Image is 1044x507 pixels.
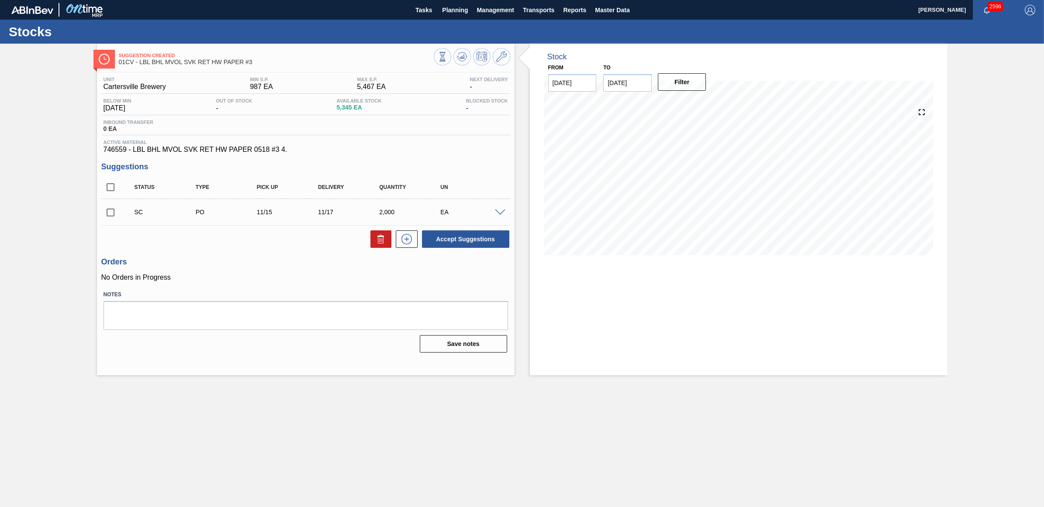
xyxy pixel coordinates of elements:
[255,184,324,190] div: Pick up
[104,83,166,91] span: Cartersville Brewery
[104,77,166,82] span: Unit
[442,5,468,15] span: Planning
[467,77,510,91] div: -
[101,274,510,281] p: No Orders in Progress
[658,73,706,91] button: Filter
[101,257,510,267] h3: Orders
[414,5,433,15] span: Tasks
[250,83,273,91] span: 987 EA
[104,146,508,154] span: 746559 - LBL BHL MVOL SVK RET HW PAPER 0518 #3 4.
[250,77,273,82] span: MIN S.P.
[420,335,507,353] button: Save notes
[104,104,131,112] span: [DATE]
[453,48,471,65] button: Update Chart
[214,98,254,112] div: -
[104,120,153,125] span: Inbound Transfer
[1025,5,1035,15] img: Logout
[434,48,451,65] button: Stocks Overview
[391,230,418,248] div: New suggestion
[422,230,509,248] button: Accept Suggestions
[132,184,202,190] div: Status
[104,288,508,301] label: Notes
[99,54,110,65] img: Ícone
[101,162,510,171] h3: Suggestions
[377,184,446,190] div: Quantity
[357,83,386,91] span: 5,467 EA
[357,77,386,82] span: MAX S.P.
[603,74,652,92] input: mm/dd/yyyy
[194,209,263,216] div: Purchase order
[547,52,567,62] div: Stock
[603,65,610,71] label: to
[523,5,554,15] span: Transports
[563,5,586,15] span: Reports
[477,5,514,15] span: Management
[119,59,434,65] span: 01CV - LBL BHL MVOL SVK RET HW PAPER #3
[132,209,202,216] div: Suggestion Created
[470,77,508,82] span: Next Delivery
[366,230,391,248] div: Delete Suggestions
[464,98,510,112] div: -
[119,53,434,58] span: Suggestion Created
[377,209,446,216] div: 2,000
[337,104,382,111] span: 5,345 EA
[216,98,252,103] span: Out Of Stock
[194,184,263,190] div: Type
[316,209,385,216] div: 11/17/2025
[104,140,508,145] span: Active Material
[337,98,382,103] span: Available Stock
[9,27,164,37] h1: Stocks
[548,74,597,92] input: mm/dd/yyyy
[988,2,1003,11] span: 2596
[104,98,131,103] span: Below Min
[548,65,563,71] label: From
[104,126,153,132] span: 0 EA
[438,209,508,216] div: EA
[11,6,53,14] img: TNhmsLtSVTkK8tSr43FrP2fwEKptu5GPRR3wAAAABJRU5ErkJggg==
[595,5,629,15] span: Master Data
[473,48,491,65] button: Schedule Inventory
[418,230,510,249] div: Accept Suggestions
[438,184,508,190] div: UN
[255,209,324,216] div: 11/15/2025
[493,48,510,65] button: Go to Master Data / General
[466,98,508,103] span: Blocked Stock
[316,184,385,190] div: Delivery
[973,4,1001,16] button: Notifications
